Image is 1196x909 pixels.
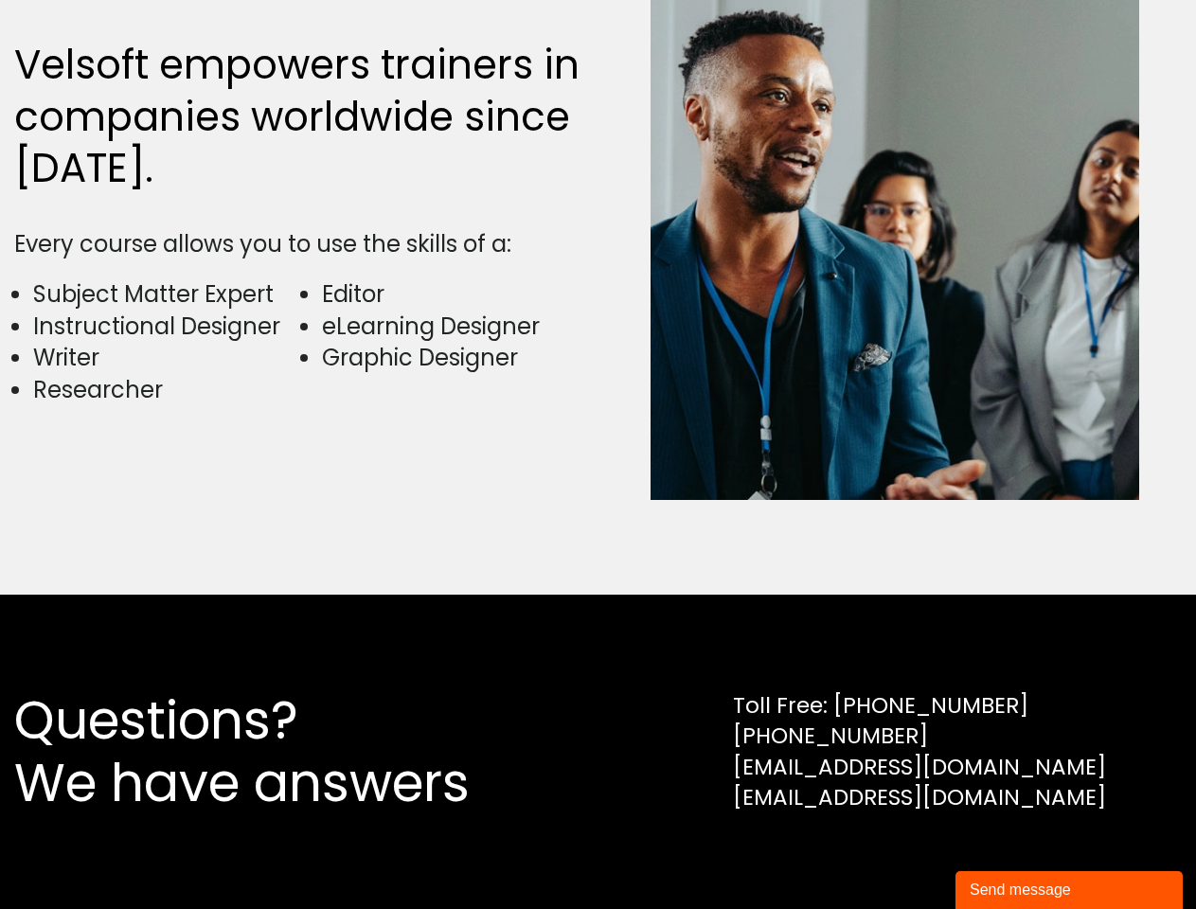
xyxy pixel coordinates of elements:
[322,342,588,374] li: Graphic Designer
[33,311,299,343] li: Instructional Designer
[955,867,1187,909] iframe: chat widget
[322,311,588,343] li: eLearning Designer
[33,278,299,311] li: Subject Matter Expert
[733,690,1106,812] div: Toll Free: [PHONE_NUMBER] [PHONE_NUMBER] [EMAIL_ADDRESS][DOMAIN_NAME] [EMAIL_ADDRESS][DOMAIN_NAME]
[14,689,538,814] h2: Questions? We have answers
[33,374,299,406] li: Researcher
[33,342,299,374] li: Writer
[14,40,589,195] h2: Velsoft empowers trainers in companies worldwide since [DATE].
[14,228,589,260] div: Every course allows you to use the skills of a:
[322,278,588,311] li: Editor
